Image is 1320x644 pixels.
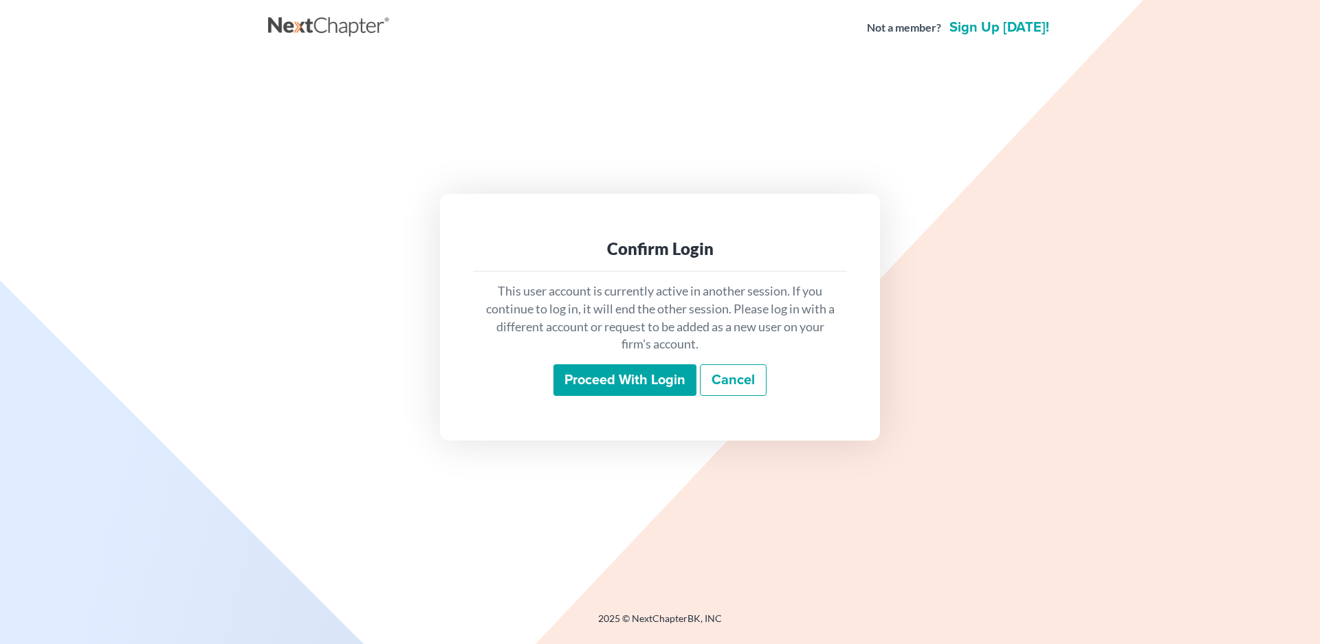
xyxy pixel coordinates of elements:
[268,612,1052,636] div: 2025 © NextChapterBK, INC
[553,364,696,396] input: Proceed with login
[700,364,767,396] a: Cancel
[484,238,836,260] div: Confirm Login
[484,282,836,353] p: This user account is currently active in another session. If you continue to log in, it will end ...
[947,21,1052,34] a: Sign up [DATE]!
[867,20,941,36] strong: Not a member?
